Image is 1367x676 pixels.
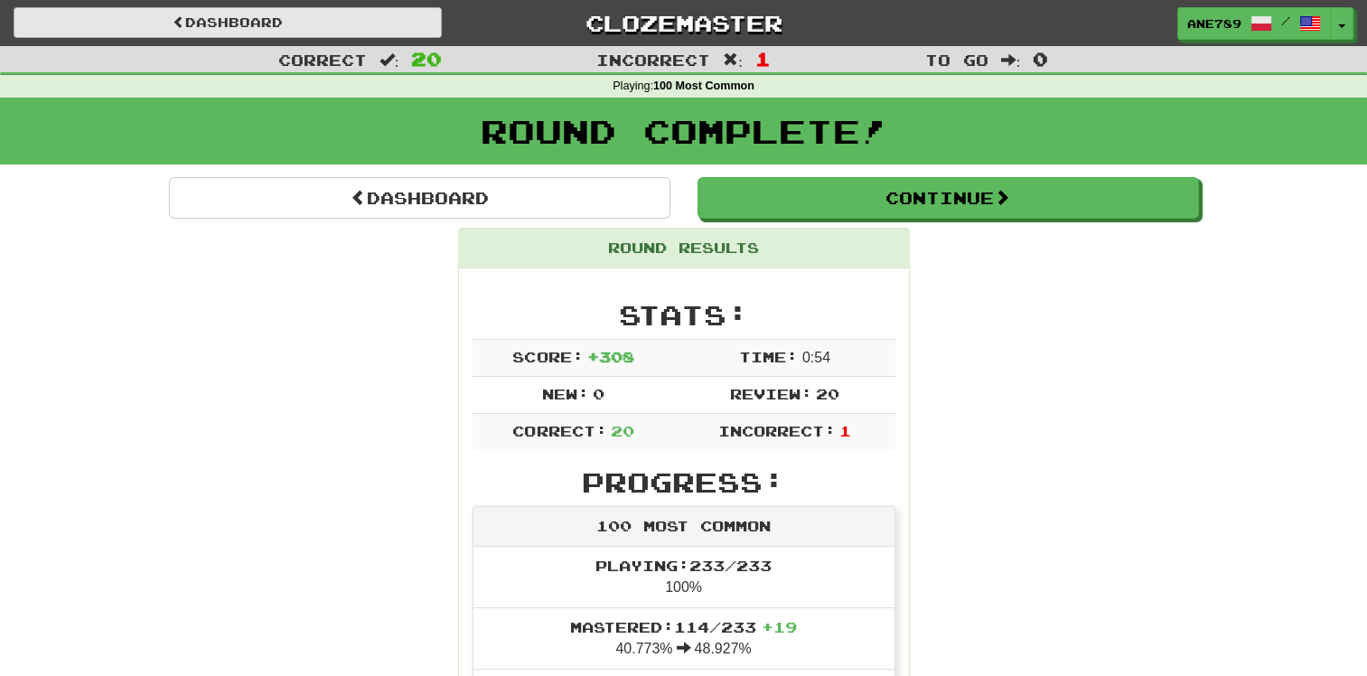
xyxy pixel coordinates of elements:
[14,7,442,38] a: Dashboard
[473,300,895,330] h2: Stats:
[611,422,634,439] span: 20
[1187,15,1241,32] span: Ane789
[730,385,812,402] span: Review:
[802,350,830,365] span: 0 : 54
[473,467,895,497] h2: Progress:
[6,113,1361,149] h1: Round Complete!
[1033,48,1048,70] span: 0
[379,52,399,68] span: :
[1281,14,1290,27] span: /
[570,618,797,635] span: Mastered: 114 / 233
[469,7,897,39] a: Clozemaster
[459,229,909,268] div: Round Results
[512,348,583,365] span: Score:
[596,51,710,69] span: Incorrect
[595,557,772,574] span: Playing: 233 / 233
[653,80,754,92] strong: 100 Most Common
[816,385,839,402] span: 20
[925,51,988,69] span: To go
[169,177,670,219] a: Dashboard
[723,52,743,68] span: :
[411,48,442,70] span: 20
[1001,52,1021,68] span: :
[755,48,771,70] span: 1
[698,177,1199,219] button: Continue
[593,385,604,402] span: 0
[473,607,894,670] li: 40.773% 48.927%
[762,618,797,635] span: + 19
[839,422,851,439] span: 1
[739,348,798,365] span: Time:
[718,422,836,439] span: Incorrect:
[542,385,589,402] span: New:
[512,422,606,439] span: Correct:
[587,348,634,365] span: + 308
[473,507,894,547] div: 100 Most Common
[473,547,894,608] li: 100%
[1177,7,1331,40] a: Ane789 /
[278,51,367,69] span: Correct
